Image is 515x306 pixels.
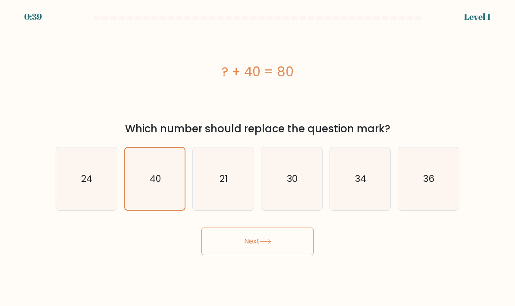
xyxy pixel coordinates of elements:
[56,62,459,81] div: ? + 40 = 80
[464,10,491,23] div: Level 1
[220,172,228,185] text: 21
[24,10,42,23] div: 0:39
[201,228,314,255] button: Next
[82,172,93,185] text: 24
[61,121,454,137] div: Which number should replace the question mark?
[355,172,366,185] text: 34
[424,172,435,185] text: 36
[150,172,161,185] text: 40
[287,172,298,185] text: 30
